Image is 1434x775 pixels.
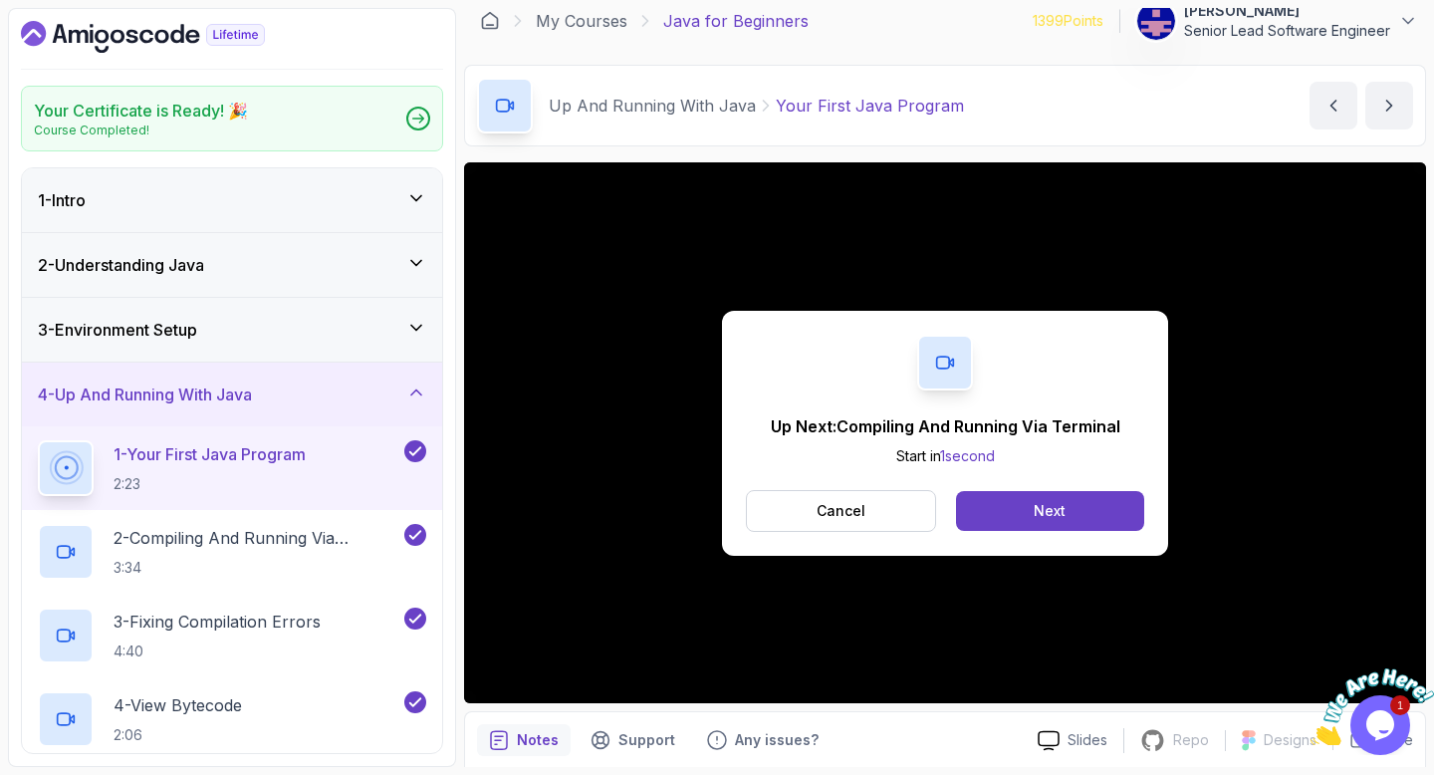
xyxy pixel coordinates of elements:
p: 4 - View Bytecode [114,693,242,717]
h2: Your Certificate is Ready! 🎉 [34,99,248,123]
button: 3-Environment Setup [22,298,442,362]
p: Your First Java Program [776,94,964,118]
button: next content [1365,82,1413,129]
button: 1-Your First Java Program2:23 [38,440,426,496]
h3: 2 - Understanding Java [38,253,204,277]
button: 4-Up And Running With Java [22,363,442,426]
button: Next [956,491,1144,531]
p: Repo [1173,730,1209,750]
a: Dashboard [21,21,311,53]
p: 3 - Fixing Compilation Errors [114,610,321,634]
button: Support button [579,724,687,756]
p: 1399 Points [1033,11,1103,31]
p: Support [618,730,675,750]
p: 1 - Your First Java Program [114,442,306,466]
button: user profile image[PERSON_NAME]Senior Lead Software Engineer [1136,1,1418,41]
button: 2-Understanding Java [22,233,442,297]
p: Cancel [817,501,865,521]
p: Up And Running With Java [549,94,756,118]
p: Start in [771,446,1120,466]
a: My Courses [536,9,627,33]
p: Java for Beginners [663,9,809,33]
button: notes button [477,724,571,756]
iframe: chat widget [1311,650,1434,745]
h3: 1 - Intro [38,188,86,212]
p: Course Completed! [34,123,248,138]
p: 2:06 [114,725,242,745]
div: Next [1034,501,1066,521]
button: 2-Compiling And Running Via Terminal3:34 [38,524,426,580]
p: 2 - Compiling And Running Via Terminal [114,526,400,550]
p: Notes [517,730,559,750]
iframe: 2 - Your First Java Program [464,162,1426,703]
img: user profile image [1137,2,1175,40]
button: 4-View Bytecode2:06 [38,691,426,747]
p: 2:23 [114,474,306,494]
p: [PERSON_NAME] [1184,1,1390,21]
button: 3-Fixing Compilation Errors4:40 [38,608,426,663]
a: Dashboard [480,11,500,31]
a: Your Certificate is Ready! 🎉Course Completed! [21,86,443,151]
p: Senior Lead Software Engineer [1184,21,1390,41]
h3: 4 - Up And Running With Java [38,383,252,406]
p: Any issues? [735,730,819,750]
button: previous content [1310,82,1357,129]
p: Up Next: Compiling And Running Via Terminal [771,414,1120,438]
button: Cancel [746,490,936,532]
p: 4:40 [114,642,321,661]
p: Slides [1068,730,1107,750]
p: 3:34 [114,558,400,578]
span: 1 second [940,447,995,464]
p: Designs [1264,730,1316,750]
button: Feedback button [695,724,831,756]
a: Slides [1022,730,1123,751]
button: 1-Intro [22,168,442,232]
h3: 3 - Environment Setup [38,318,197,342]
